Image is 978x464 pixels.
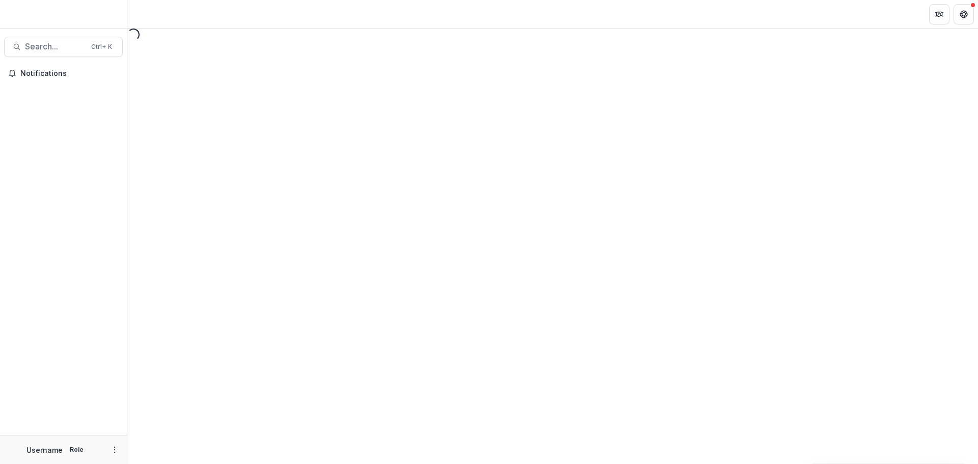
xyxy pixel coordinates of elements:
div: Ctrl + K [89,41,114,52]
p: Username [26,445,63,455]
span: Notifications [20,69,119,78]
button: Search... [4,37,123,57]
button: Partners [929,4,949,24]
button: Notifications [4,65,123,81]
p: Role [67,445,87,454]
button: Get Help [954,4,974,24]
button: More [108,444,121,456]
span: Search... [25,42,85,51]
